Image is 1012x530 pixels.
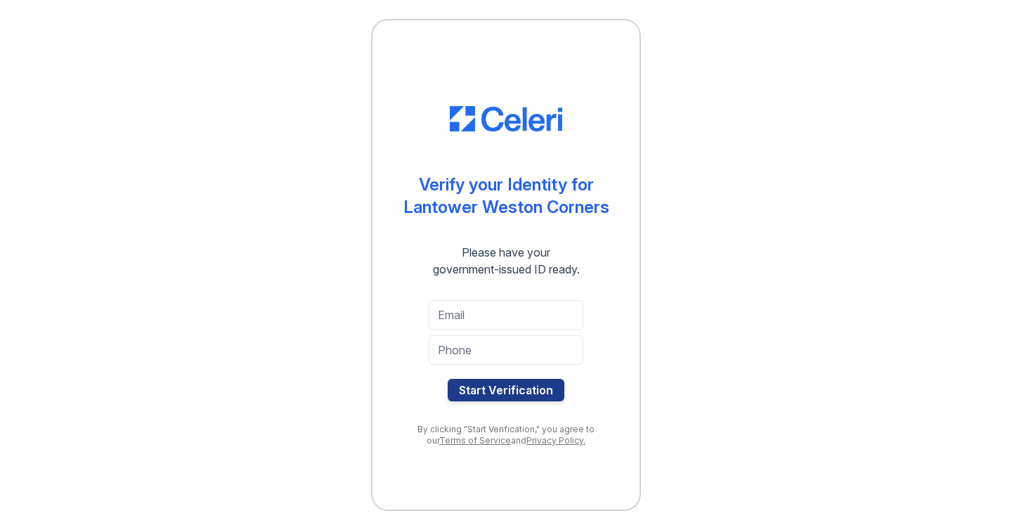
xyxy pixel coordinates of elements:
img: CE_Logo_Blue-a8612792a0a2168367f1c8372b55b34899dd931a85d93a1a3d3e32e68fde9ad4.png [450,106,562,131]
div: Verify your Identity for Lantower Weston Corners [403,174,609,219]
input: Phone [429,335,583,365]
a: Terms of Service [439,435,511,446]
input: Email [429,300,583,330]
div: By clicking "Start Verification," you agree to our and [401,424,611,446]
button: Start Verification [448,379,564,401]
a: Privacy Policy. [526,435,585,446]
div: Please have your government-issued ID ready. [408,244,605,278]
